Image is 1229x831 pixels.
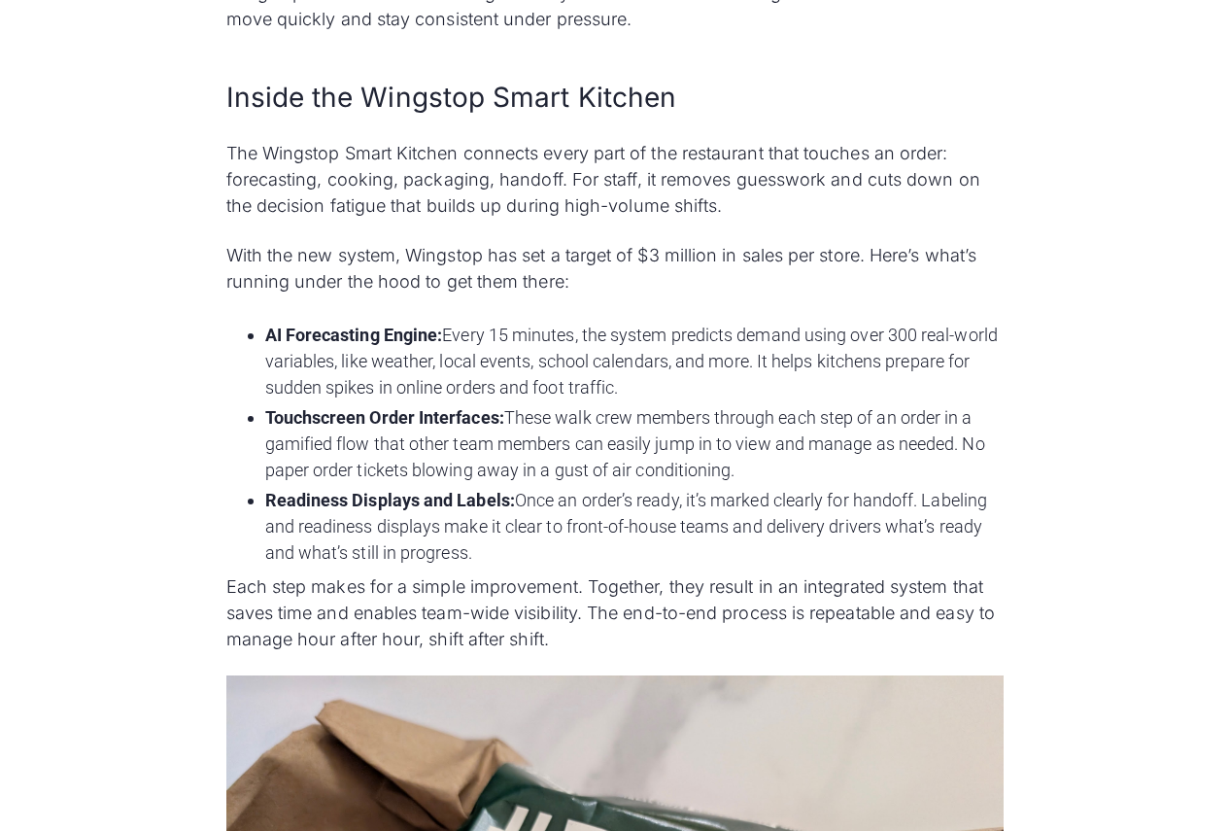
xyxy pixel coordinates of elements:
[265,325,443,345] strong: AI Forecasting Engine:
[265,487,1004,566] li: Once an order’s ready, it’s marked clearly for handoff. Labeling and readiness displays make it c...
[265,322,1004,400] li: Every 15 minutes, the system predicts demand using over 300 real-world variables, like weather, l...
[226,79,1004,117] h2: Inside the Wingstop Smart Kitchen
[226,242,1004,294] p: With the new system, Wingstop has set a target of $3 million in sales per store. Here’s what’s ru...
[265,490,515,510] strong: Readiness Displays and Labels:
[265,407,504,428] strong: Touchscreen Order Interfaces:
[265,404,1004,483] li: These walk crew members through each step of an order in a gamified flow that other team members ...
[226,140,1004,219] p: The Wingstop Smart Kitchen connects every part of the restaurant that touches an order: forecasti...
[226,573,1004,652] p: Each step makes for a simple improvement. Together, they result in an integrated system that save...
